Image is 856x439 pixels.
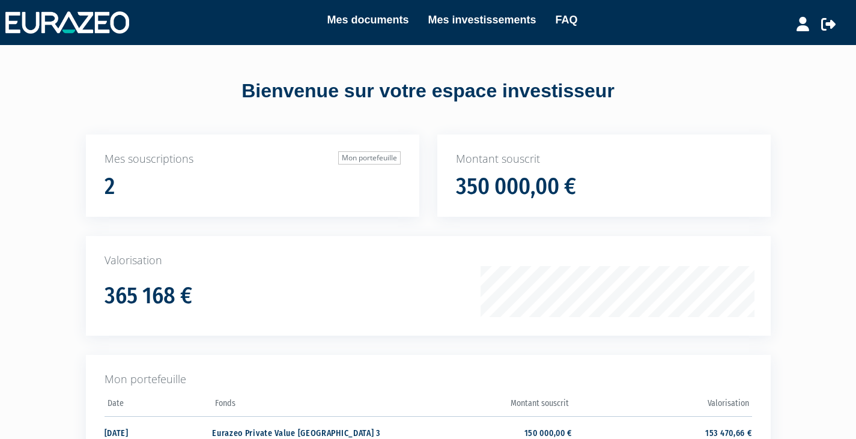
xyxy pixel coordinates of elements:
[338,151,401,165] a: Mon portefeuille
[105,174,115,199] h1: 2
[5,11,129,33] img: 1732889491-logotype_eurazeo_blanc_rvb.png
[572,395,751,417] th: Valorisation
[456,174,576,199] h1: 350 000,00 €
[456,151,752,167] p: Montant souscrit
[105,372,752,387] p: Mon portefeuille
[212,395,392,417] th: Fonds
[327,11,408,28] a: Mes documents
[105,395,213,417] th: Date
[105,151,401,167] p: Mes souscriptions
[105,283,192,309] h1: 365 168 €
[105,253,752,268] p: Valorisation
[556,11,578,28] a: FAQ
[428,11,536,28] a: Mes investissements
[59,77,798,105] div: Bienvenue sur votre espace investisseur
[392,395,572,417] th: Montant souscrit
